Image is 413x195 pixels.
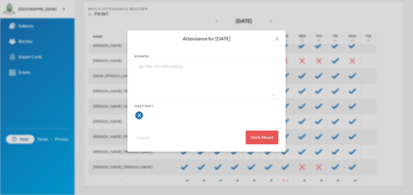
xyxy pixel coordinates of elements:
[246,131,278,144] button: Mark Absent
[135,104,278,108] div: Half Day?
[275,36,279,41] i: icon: close
[135,54,278,59] div: reason
[135,134,151,141] button: Cancel
[269,30,286,47] button: Close
[135,35,278,42] div: Attendance for [DATE]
